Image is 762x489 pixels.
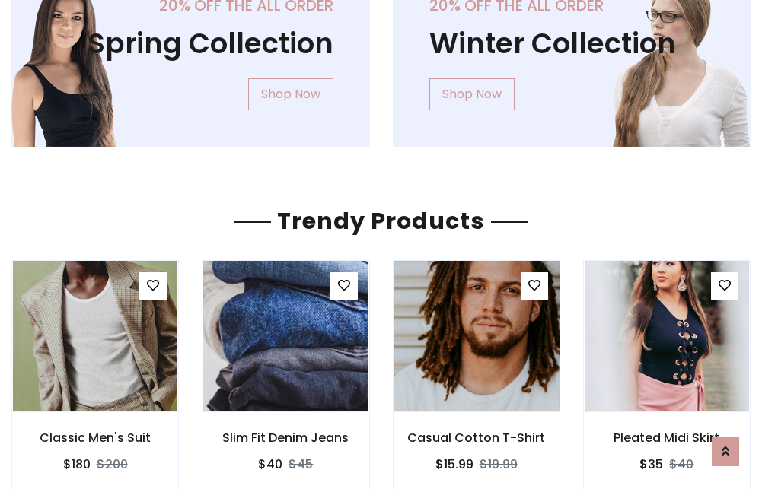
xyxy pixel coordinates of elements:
del: $45 [289,456,313,473]
h1: Winter Collection [429,27,715,60]
h6: Pleated Midi Skirt [584,430,750,445]
del: $40 [669,456,693,473]
a: Shop Now [248,78,333,110]
a: Shop Now [429,78,515,110]
h6: Casual Cotton T-Shirt [394,430,560,445]
h1: Spring Collection [48,27,333,60]
del: $19.99 [480,456,518,473]
h6: $15.99 [435,457,473,472]
h6: $40 [258,457,282,472]
h6: $35 [639,457,663,472]
h6: Classic Men's Suit [12,430,178,445]
h6: Slim Fit Denim Jeans [202,430,368,445]
del: $200 [97,456,128,473]
span: Trendy Products [271,205,491,237]
h6: $180 [63,457,91,472]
